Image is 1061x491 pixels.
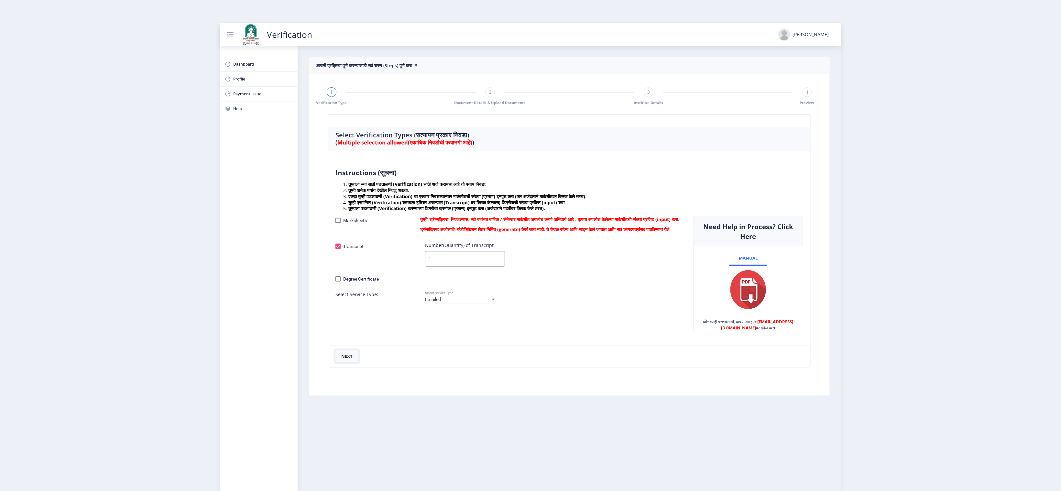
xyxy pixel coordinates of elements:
[425,242,494,249] label: Number(Quantity) of Transcript
[233,76,293,83] span: Profile
[721,319,793,331] span: [EMAIL_ADDRESS][DOMAIN_NAME]
[806,89,808,95] span: 4
[241,23,261,46] img: solapur_logo.png
[647,89,650,95] span: 3
[694,319,803,331] span: कोणत्याही प्रश्नासाठी, कृपया आम्हाला वर ईमेल करा
[420,227,679,233] p: ट्रॅन्सक्रिप्ट अर्जासाठी, व्हेरीफिकेशन लेटर निर्मित (generate) केलं जात नाही. ते केवळ स्टॅम्प आणि...
[800,100,815,105] span: Preview
[335,168,803,177] h5: Instructions (सूचना)
[343,275,379,283] span: Degree Certificate
[348,181,487,187] b: तुम्हाला ज्या साठी पडताळणी (Verification) साठी अर्ज करायचा आहे तो पर्याय निवडा.
[348,205,545,211] b: तुम्हाला पडताळणी (Verification) करण्याच्या डिग्रीचा क्रमांक (प्रमाण) इनपुट करा (अर्जदाराने पदवीवर...
[316,100,347,105] span: Verification Type
[730,270,766,309] img: pdf.png
[220,87,298,101] a: Payment Issue
[220,101,298,116] a: Help
[454,100,526,105] span: Document Details & Upload Documents
[425,297,441,302] span: Emailed
[348,199,566,206] b: तुम्ही प्रमाणित (Verification) करायला इच्छित असल्यास (Transcript) वर क्लिक केल्यास) डिग्रीजची संख...
[420,217,679,223] p: तुम्ही 'ट्रॅन्सक्रिप्ट' निवडल्यास, सर्व वर्षांच्या वार्षिक / सेमेस्टर मार्कशीट अपलोड करणे अनिवार्...
[220,72,298,86] a: Profile
[729,251,767,265] a: Manual
[331,292,420,310] div: Select Service Type:
[348,193,586,199] b: एकदा तुम्ही पडताळणी (Verification) चा प्रकार निवडल्यानंतर मार्कशीटची संख्या (प्रमाण) इनपुट करा (ज...
[793,32,829,38] div: [PERSON_NAME]
[261,32,319,38] a: Verification
[220,57,298,71] a: Dashboard
[337,139,472,146] span: Multiple selection allowed(एकाधिक निवडीची परवानगी आहे)
[739,256,758,261] span: Manual
[343,242,364,250] span: Transcript
[701,222,795,241] h5: Need Help in Process? Click Here
[309,57,830,74] nb-card-header: आपली प्रक्रिया पूर्ण करण्यासाठी सर्व चरण (Steps) पूर्ण करा !!!
[489,89,491,95] span: 2
[348,187,409,193] b: तुम्ही अनेक पर्याय देखील निवडू शकता.
[330,89,333,95] span: 1
[634,100,663,105] span: Institute Details
[343,217,367,224] span: Marksheets
[233,61,293,68] span: Dashboard
[425,251,505,267] input: Number(Quantity) of degree
[335,139,803,146] h6: ( )
[233,105,293,113] span: Help
[328,127,811,151] nb-card-header: Select Verification Types (सत्यापन प्रकार निवडा)
[335,350,358,363] button: next
[233,91,293,98] span: Payment Issue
